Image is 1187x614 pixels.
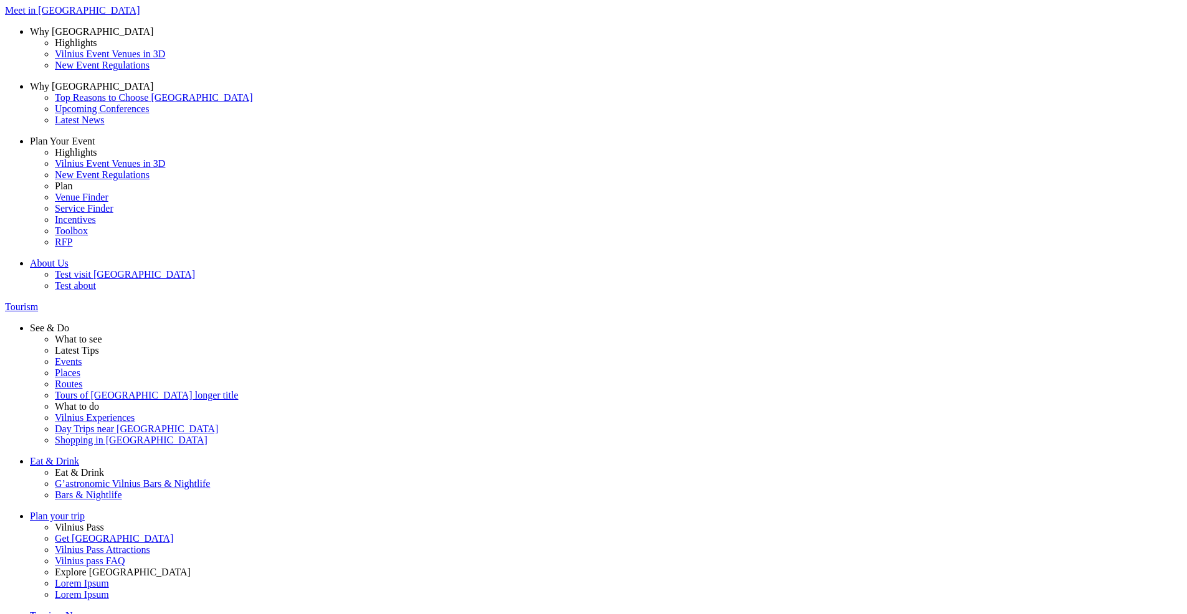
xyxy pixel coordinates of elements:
span: Lorem Ipsum [55,589,109,600]
span: Latest Tips [55,345,99,356]
span: What to do [55,401,99,412]
span: Why [GEOGRAPHIC_DATA] [30,26,153,37]
span: Eat & Drink [55,467,104,478]
span: Highlights [55,37,97,48]
a: Service Finder [55,203,1182,214]
a: Test visit [GEOGRAPHIC_DATA] [55,269,1182,280]
span: Plan Your Event [30,136,95,146]
span: Venue Finder [55,192,108,202]
span: Why [GEOGRAPHIC_DATA] [30,81,153,92]
span: RFP [55,237,72,247]
a: Bars & Nightlife [55,489,1182,501]
a: New Event Regulations [55,169,1182,181]
a: New Event Regulations [55,60,1182,71]
a: Test about [55,280,1182,291]
a: Lorem Ipsum [55,578,1182,589]
a: G’astronomic Vilnius Bars & Nightlife [55,478,1182,489]
span: Vilnius Event Venues in 3D [55,158,165,169]
span: Events [55,356,82,367]
a: Vilnius Event Venues in 3D [55,158,1182,169]
span: Vilnius Pass Attractions [55,544,150,555]
a: Top Reasons to Choose [GEOGRAPHIC_DATA] [55,92,1182,103]
span: Get [GEOGRAPHIC_DATA] [55,533,173,544]
span: About Us [30,258,69,268]
span: Tours of [GEOGRAPHIC_DATA] longer title [55,390,238,400]
a: Upcoming Conferences [55,103,1182,115]
span: Tourism [5,301,38,312]
span: Vilnius Pass [55,522,104,532]
span: Vilnius Experiences [55,412,135,423]
span: Service Finder [55,203,113,214]
a: Vilnius Pass Attractions [55,544,1182,555]
a: Tourism [5,301,1182,313]
a: Toolbox [55,225,1182,237]
span: Plan [55,181,72,191]
a: Shopping in [GEOGRAPHIC_DATA] [55,435,1182,446]
span: New Event Regulations [55,60,150,70]
span: Places [55,367,80,378]
a: Get [GEOGRAPHIC_DATA] [55,533,1182,544]
span: See & Do [30,323,69,333]
span: Toolbox [55,225,88,236]
a: RFP [55,237,1182,248]
span: Eat & Drink [30,456,79,466]
a: Vilnius pass FAQ [55,555,1182,567]
span: Shopping in [GEOGRAPHIC_DATA] [55,435,207,445]
a: About Us [30,258,1182,269]
a: Eat & Drink [30,456,1182,467]
a: Tours of [GEOGRAPHIC_DATA] longer title [55,390,1182,401]
a: Venue Finder [55,192,1182,203]
a: Day Trips near [GEOGRAPHIC_DATA] [55,423,1182,435]
a: Events [55,356,1182,367]
span: Lorem Ipsum [55,578,109,588]
a: Plan your trip [30,511,1182,522]
a: Places [55,367,1182,379]
span: Vilnius Event Venues in 3D [55,49,165,59]
a: Vilnius Event Venues in 3D [55,49,1182,60]
span: What to see [55,334,102,344]
a: Vilnius Experiences [55,412,1182,423]
span: G’astronomic Vilnius Bars & Nightlife [55,478,210,489]
span: Explore [GEOGRAPHIC_DATA] [55,567,191,577]
a: Meet in [GEOGRAPHIC_DATA] [5,5,1182,16]
span: Bars & Nightlife [55,489,122,500]
span: Vilnius pass FAQ [55,555,125,566]
a: Routes [55,379,1182,390]
a: Incentives [55,214,1182,225]
span: Meet in [GEOGRAPHIC_DATA] [5,5,140,16]
span: Plan your trip [30,511,85,521]
span: Routes [55,379,82,389]
span: Highlights [55,147,97,158]
span: Day Trips near [GEOGRAPHIC_DATA] [55,423,218,434]
a: Lorem Ipsum [55,589,1182,600]
span: New Event Regulations [55,169,150,180]
span: Incentives [55,214,96,225]
a: Latest News [55,115,1182,126]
